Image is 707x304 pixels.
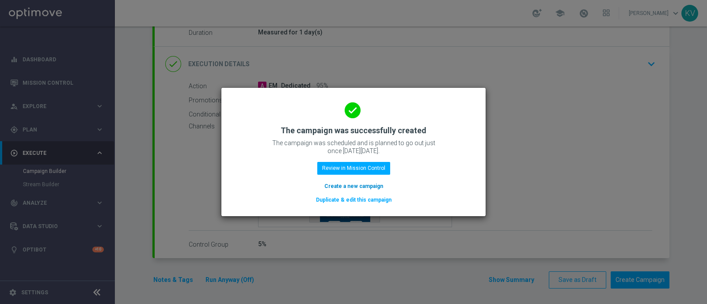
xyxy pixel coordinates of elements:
[345,102,361,118] i: done
[317,162,390,174] button: Review in Mission Control
[265,139,442,155] p: The campaign was scheduled and is planned to go out just once [DATE][DATE].
[281,125,426,136] h2: The campaign was successfully created
[315,195,392,205] button: Duplicate & edit this campaign
[323,181,384,191] button: Create a new campaign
